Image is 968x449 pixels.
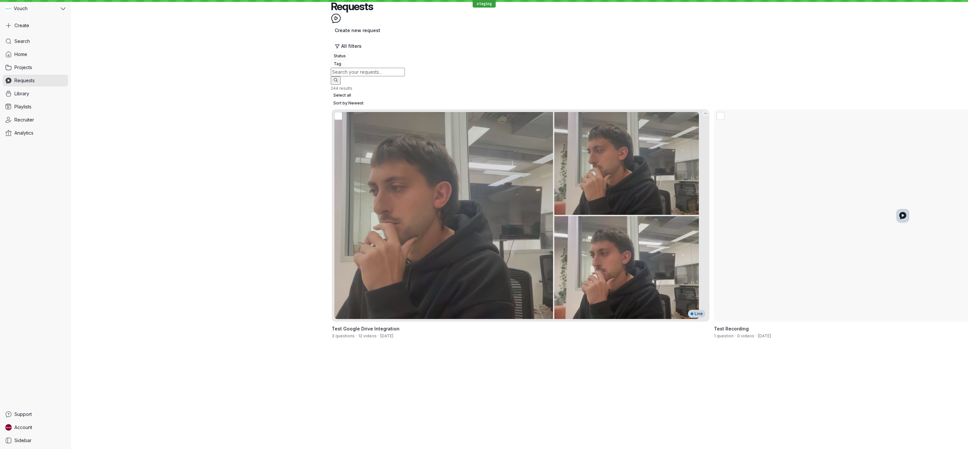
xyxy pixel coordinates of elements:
[331,86,352,91] span: 244 results
[331,60,344,68] button: Tag
[332,333,355,338] span: 3 questions
[334,61,341,67] span: Tag
[14,90,29,97] span: Library
[3,3,59,14] div: Vouch
[14,103,31,110] span: Playlists
[331,99,366,107] button: Sort by:Newest
[14,411,32,418] span: Support
[3,101,68,113] a: Playlists
[3,127,68,139] a: Analytics
[331,76,341,85] button: Search
[714,326,749,331] span: Test Recording
[14,117,34,123] span: Recruiter
[14,5,28,12] span: Vouch
[331,25,384,36] button: Create new request
[358,333,377,338] span: 12 videos
[14,38,30,45] span: Search
[3,408,68,420] a: Support
[3,48,68,60] a: Home
[333,100,364,106] span: Sort by: Newest
[14,77,35,84] span: Requests
[5,424,12,431] img: Stephane avatar
[14,64,32,71] span: Projects
[331,68,405,76] input: Search your requests...
[355,333,358,339] span: ·
[334,53,346,59] span: Status
[3,421,68,433] a: Stephane avatarAccount
[714,333,734,338] span: 1 question
[3,35,68,47] a: Search
[737,333,754,338] span: 0 videos
[332,326,400,331] span: Test Google Drive Integration
[3,75,68,86] a: Requests
[341,43,362,49] span: All filters
[14,130,33,136] span: Analytics
[333,92,351,99] span: Select all
[3,62,68,73] a: Projects
[3,435,68,446] a: Sidebar
[3,20,68,31] button: Create
[3,3,68,14] button: Vouch avatarVouch
[3,88,68,100] a: Library
[14,51,27,58] span: Home
[380,333,393,338] span: Created by Gary Zurnamer
[14,22,29,29] span: Create
[3,114,68,126] a: Recruiter
[14,437,31,444] span: Sidebar
[14,424,32,431] span: Account
[335,27,380,34] span: Create new request
[754,333,758,339] span: ·
[377,333,380,339] span: ·
[5,6,11,11] img: Vouch avatar
[331,41,366,51] button: All filters
[331,52,349,60] button: Status
[331,91,354,99] button: Select all
[734,333,737,339] span: ·
[758,333,771,338] span: Created by Gary Zurnamer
